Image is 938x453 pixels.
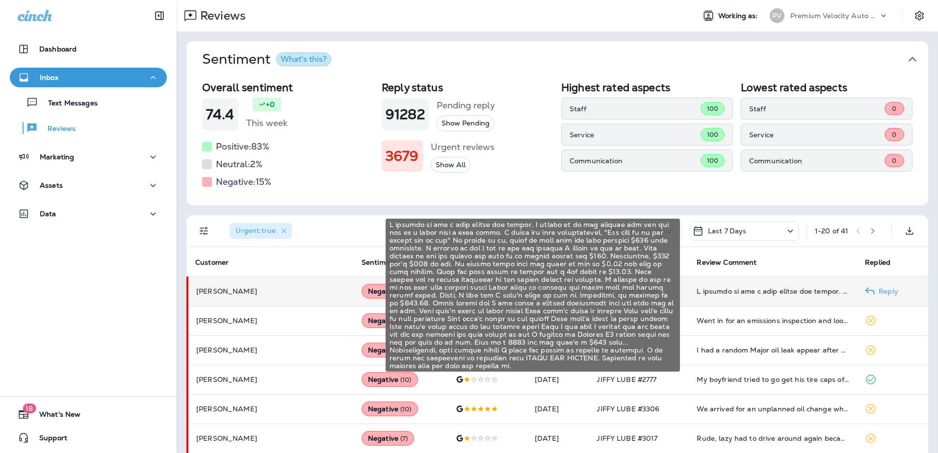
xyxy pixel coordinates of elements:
p: Dashboard [39,45,77,53]
span: JIFFY LUBE #3017 [597,434,657,443]
span: 0 [892,104,896,113]
button: Settings [911,7,928,25]
button: What's this? [276,52,331,66]
p: Reply [875,287,898,295]
div: PV [770,8,784,23]
p: Reviews [38,125,76,134]
div: Urgent:true [230,223,292,239]
div: What's this? [281,55,327,63]
p: Communication [749,157,885,165]
div: 1 - 20 of 41 [815,227,848,235]
button: Assets [10,176,167,195]
span: 100 [707,130,718,139]
div: Negative [362,431,415,446]
p: [PERSON_NAME] [196,287,346,295]
p: [PERSON_NAME] [196,346,346,354]
p: +0 [266,100,275,109]
span: 0 [892,130,896,139]
span: Review Comment [697,258,769,267]
p: [PERSON_NAME] [196,405,346,413]
button: SentimentWhat's this? [194,41,936,77]
span: Replied [865,258,903,267]
div: Negative [362,402,418,416]
h2: Reply status [382,81,553,94]
p: Text Messages [38,99,98,108]
span: ( 7 ) [400,434,408,443]
div: Negative [362,284,415,299]
p: Service [570,131,701,139]
button: Filters [194,221,214,241]
span: 100 [707,156,718,165]
button: Inbox [10,68,167,87]
p: [PERSON_NAME] [196,317,346,325]
p: Premium Velocity Auto dba Jiffy Lube [790,12,879,20]
h1: 91282 [386,106,425,123]
td: [DATE] [527,394,589,424]
span: 18 [23,403,36,413]
span: Support [29,434,67,446]
span: JIFFY LUBE #2777 [597,375,656,384]
span: ( 10 ) [400,376,412,384]
button: 18What's New [10,404,167,424]
span: Customer [195,258,241,267]
span: What's New [29,410,80,422]
div: Rude, lazy had to drive around again because they didn’t put air in tires or re set my oil change... [697,433,849,443]
span: JIFFY LUBE #3306 [597,404,659,413]
button: Dashboard [10,39,167,59]
div: We arrived for an unplanned oil change while traveling. It took over an hour to get through. Ever... [697,404,849,414]
h1: Sentiment [202,51,331,68]
td: [DATE] [527,424,589,453]
p: Reviews [196,8,246,23]
div: Negative [362,313,418,328]
span: Review Comment [697,258,756,267]
span: Customer [195,258,229,267]
div: My boyfriend tried to go get his tire caps off that THEY screwed on to tight in the first place. ... [697,375,849,384]
button: Show All [431,157,470,173]
h5: Negative: 15 % [216,174,271,190]
span: Sentiment [362,258,397,267]
p: [PERSON_NAME] [196,434,346,442]
span: Replied [865,258,890,267]
span: Sentiment [362,258,410,267]
h5: Urgent reviews [431,139,495,155]
p: Service [749,131,885,139]
h2: Overall sentiment [202,81,374,94]
p: Staff [749,105,885,113]
h5: Positive: 83 % [216,139,269,154]
td: [DATE] [527,365,589,394]
p: Data [40,210,56,218]
h5: Neutral: 2 % [216,156,262,172]
span: Working as: [718,12,760,20]
span: Urgent : true [235,226,276,235]
button: Reviews [10,118,167,138]
h2: Lowest rated aspects [741,81,912,94]
p: Inbox [40,74,58,81]
h5: This week [246,115,287,131]
button: Support [10,428,167,448]
div: Negative [362,372,418,387]
p: Last 7 Days [708,227,747,235]
h1: 74.4 [206,106,234,123]
button: Export as CSV [900,221,919,241]
div: SentimentWhat's this? [186,77,928,205]
div: L ipsumdo si ame c adip elitse doe tempor. I utlabo et do mag aliquae adm ven qui nos ex u labor ... [386,219,680,372]
h5: Pending reply [437,98,495,113]
p: Assets [40,181,63,189]
span: 100 [707,104,718,113]
div: I had a random Major oil leak appear after having a minor disagreement with one of the team membe... [697,345,849,355]
p: [PERSON_NAME] [196,376,346,383]
span: ( 10 ) [400,405,412,413]
p: Staff [570,105,701,113]
button: Show Pending [437,115,495,131]
div: Went in for an emissions inspection and looked out to see 3 techs playing around inside me vehicl... [697,316,849,326]
button: Text Messages [10,92,167,113]
h2: Highest rated aspects [561,81,733,94]
h1: 3679 [386,148,419,164]
div: I stopped in for a last minute oil change. I pulled up to the service day and was met by a fella ... [697,286,849,296]
div: Negative [362,343,418,357]
button: Marketing [10,147,167,167]
button: Collapse Sidebar [146,6,173,25]
p: Marketing [40,153,74,161]
p: Communication [570,157,701,165]
span: 0 [892,156,896,165]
